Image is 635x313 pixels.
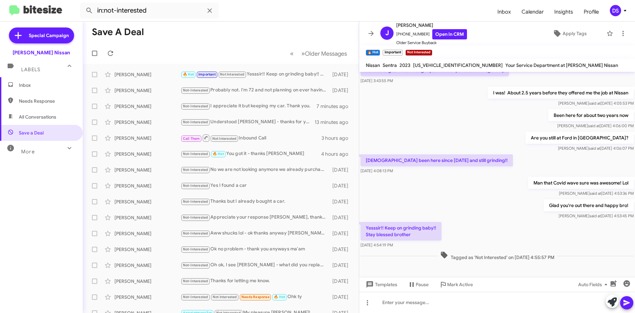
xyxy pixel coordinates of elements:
span: [US_VEHICLE_IDENTIFICATION_NUMBER] [413,62,503,68]
span: Not-Interested [183,295,208,299]
div: [PERSON_NAME] [114,214,181,221]
button: Auto Fields [573,279,615,290]
span: Sentra [383,62,397,68]
p: Been here for about two years now [548,109,634,121]
div: [DATE] [329,294,354,300]
div: 7 minutes ago [317,103,354,110]
span: [PERSON_NAME] [DATE] 4:06:07 PM [558,146,634,151]
div: [DATE] [329,87,354,94]
div: 4 hours ago [321,151,354,157]
span: [DATE] 3:43:55 PM [360,78,393,83]
button: Previous [286,47,298,60]
span: 🔥 Hot [213,152,224,156]
div: [PERSON_NAME] [114,167,181,173]
div: [DATE] [329,198,354,205]
span: Labels [21,67,40,73]
span: Auto Fields [578,279,610,290]
span: [PERSON_NAME] [DATE] 4:06:00 PM [557,123,634,128]
span: Older Service Buyback [396,39,467,46]
span: said at [589,213,601,218]
span: [DATE] 4:08:13 PM [360,168,393,173]
p: Man that Covid wave sure was awesome! Lol [528,177,634,189]
div: Oh ok, I see [PERSON_NAME] - what did you replace it with? Another Nissan or something else? [181,261,329,269]
span: Not-Interested [183,215,208,220]
div: [DATE] [329,262,354,269]
div: [PERSON_NAME] [114,87,181,94]
span: Older Messages [305,50,347,57]
div: Thanks for letting me know. [181,277,329,285]
span: Not-Interested [183,231,208,235]
span: said at [589,101,601,106]
span: » [301,49,305,58]
span: Call Them [183,136,200,141]
div: Ok no problem - thank you anyways ma'am [181,245,329,253]
input: Search [80,3,219,19]
span: said at [590,191,601,196]
div: [PERSON_NAME] [114,71,181,78]
span: said at [588,123,600,128]
span: Not-Interested [183,199,208,204]
div: [PERSON_NAME] [114,135,181,141]
div: [DATE] [329,214,354,221]
div: Ohk ty [181,293,329,301]
div: Understood [PERSON_NAME] - thanks for your reply [181,118,315,126]
div: [DATE] [329,278,354,285]
nav: Page navigation example [286,47,351,60]
div: [PERSON_NAME] [114,262,181,269]
div: [PERSON_NAME] [114,183,181,189]
span: Important [198,72,216,77]
div: [PERSON_NAME] [114,103,181,110]
span: Not-Interested [183,263,208,267]
div: [PERSON_NAME] [114,151,181,157]
a: Open in CRM [432,29,467,39]
span: Needs Response [19,98,75,104]
p: [DEMOGRAPHIC_DATA] been here since [DATE] and still grinding!! [360,154,513,166]
small: Important [383,50,402,56]
span: [PERSON_NAME] [DATE] 4:53:36 PM [559,191,634,196]
a: Calendar [516,2,549,22]
div: Inbound Call [181,134,321,142]
span: said at [589,146,600,151]
span: Not-Interested [183,279,208,283]
span: Not-Interested [183,120,208,124]
div: You got it - thanks [PERSON_NAME] [181,150,321,158]
button: Next [297,47,351,60]
small: Not Interested [405,50,432,56]
span: Inbox [19,82,75,88]
div: [PERSON_NAME] Nissan [13,49,70,56]
span: Special Campaign [29,32,69,39]
button: DS [604,5,628,16]
div: [PERSON_NAME] [114,278,181,285]
span: More [21,149,35,155]
span: [PERSON_NAME] [DATE] 4:05:53 PM [558,101,634,106]
span: Tagged as 'Not Interested' on [DATE] 4:55:57 PM [438,251,557,261]
div: [PERSON_NAME] [114,294,181,300]
span: Not Interested [213,295,237,299]
span: Not-Interested [183,152,208,156]
span: [PHONE_NUMBER] [396,29,467,39]
p: Are you still at Ford in [GEOGRAPHIC_DATA]? [526,132,634,144]
span: [PERSON_NAME] [396,21,467,29]
p: Yesssir!! Keep on grinding baby!! Stay blessed brother [360,222,442,240]
a: Special Campaign [9,27,74,43]
a: Insights [549,2,578,22]
span: Templates [364,279,397,290]
span: [DATE] 4:54:19 PM [360,242,393,247]
div: I appreciate it but keeping my car. Thank you. [181,102,317,110]
a: Inbox [492,2,516,22]
span: 🔥 Hot [183,72,194,77]
small: 🔥 Hot [366,50,380,56]
a: Profile [578,2,604,22]
span: [PERSON_NAME] [DATE] 4:53:45 PM [559,213,634,218]
span: Not-Interested [183,88,208,92]
h1: Save a Deal [92,27,144,37]
span: Not-Interested [183,168,208,172]
span: Not Interested [220,72,244,77]
span: J [385,28,389,38]
span: Your Service Department at [PERSON_NAME] Nissan [505,62,618,68]
button: Pause [402,279,434,290]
